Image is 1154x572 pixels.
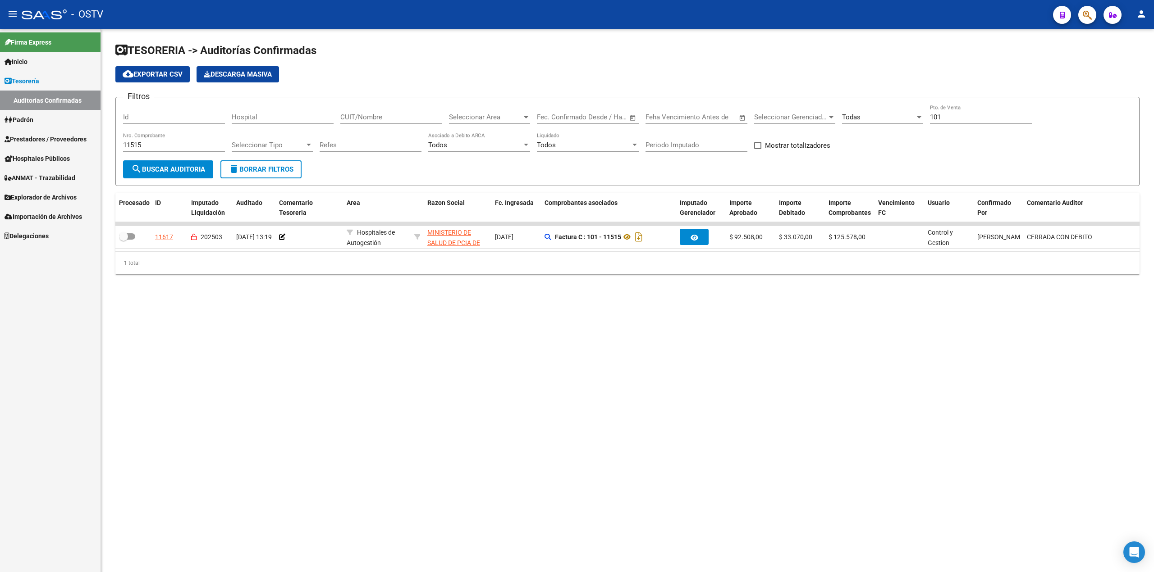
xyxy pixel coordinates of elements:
[155,232,173,242] div: 11617
[779,199,805,217] span: Importe Debitado
[229,165,293,173] span: Borrar Filtros
[115,252,1140,274] div: 1 total
[729,233,763,241] span: $ 92.508,00
[779,233,812,241] span: $ 33.070,00
[347,229,395,246] span: Hospitales de Autogestión
[115,66,190,82] button: Exportar CSV
[491,193,541,223] datatable-header-cell: Fc. Ingresada
[428,141,447,149] span: Todos
[5,173,75,183] span: ANMAT - Trazabilidad
[5,192,77,202] span: Explorador de Archivos
[829,199,871,217] span: Importe Comprobantes
[545,199,618,206] span: Comprobantes asociados
[726,193,775,223] datatable-header-cell: Importe Aprobado
[924,193,974,223] datatable-header-cell: Usuario
[825,193,875,223] datatable-header-cell: Importe Comprobantes
[628,113,638,123] button: Open calendar
[875,193,924,223] datatable-header-cell: Vencimiento FC
[495,233,513,241] span: [DATE]
[236,233,272,241] span: [DATE] 13:19
[119,199,150,206] span: Procesado
[115,44,316,57] span: TESORERIA -> Auditorías Confirmadas
[131,165,205,173] span: Buscar Auditoria
[427,229,480,257] span: MINISTERIO DE SALUD DE PCIA DE BSAS
[191,199,225,217] span: Imputado Liquidación
[541,193,676,223] datatable-header-cell: Comprobantes asociados
[1123,541,1145,563] div: Open Intercom Messenger
[427,199,465,206] span: Razon Social
[236,199,262,206] span: Auditado
[229,163,239,174] mat-icon: delete
[928,229,957,277] span: Control y Gestion Hospitales Públicos (OSTV)
[5,76,39,86] span: Tesorería
[151,193,188,223] datatable-header-cell: ID
[5,134,87,144] span: Prestadores / Proveedores
[275,193,343,223] datatable-header-cell: Comentario Tesoreria
[197,66,279,82] app-download-masive: Descarga masiva de comprobantes (adjuntos)
[582,113,625,121] input: Fecha fin
[775,193,825,223] datatable-header-cell: Importe Debitado
[5,212,82,222] span: Importación de Archivos
[115,193,151,223] datatable-header-cell: Procesado
[232,141,305,149] span: Seleccionar Tipo
[347,199,360,206] span: Area
[123,160,213,178] button: Buscar Auditoria
[449,113,522,121] span: Seleccionar Area
[71,5,103,24] span: - OSTV
[537,141,556,149] span: Todos
[754,113,827,121] span: Seleccionar Gerenciador
[5,57,27,67] span: Inicio
[233,193,275,223] datatable-header-cell: Auditado
[123,68,133,79] mat-icon: cloud_download
[842,113,861,121] span: Todas
[5,154,70,163] span: Hospitales Públicos
[537,113,573,121] input: Fecha inicio
[974,193,1023,223] datatable-header-cell: Confirmado Por
[829,233,865,241] span: $ 125.578,00
[1136,9,1147,19] mat-icon: person
[204,70,272,78] span: Descarga Masiva
[155,199,161,206] span: ID
[201,233,222,241] span: 202503
[5,115,33,125] span: Padrón
[343,193,411,223] datatable-header-cell: Area
[680,199,715,217] span: Imputado Gerenciador
[676,193,726,223] datatable-header-cell: Imputado Gerenciador
[737,113,748,123] button: Open calendar
[765,140,830,151] span: Mostrar totalizadores
[279,199,313,217] span: Comentario Tesoreria
[5,231,49,241] span: Delegaciones
[5,37,51,47] span: Firma Express
[427,227,488,246] div: - 30626983398
[977,233,1026,241] span: [PERSON_NAME]
[1027,199,1083,206] span: Comentario Auditor
[1027,233,1092,241] span: CERRADA CON DEBITO
[131,163,142,174] mat-icon: search
[555,233,621,241] strong: Factura C : 101 - 11515
[7,9,18,19] mat-icon: menu
[1023,193,1136,223] datatable-header-cell: Comentario Auditor
[928,199,950,206] span: Usuario
[424,193,491,223] datatable-header-cell: Razon Social
[197,66,279,82] button: Descarga Masiva
[729,199,757,217] span: Importe Aprobado
[977,199,1011,217] span: Confirmado Por
[188,193,233,223] datatable-header-cell: Imputado Liquidación
[123,90,154,103] h3: Filtros
[123,70,183,78] span: Exportar CSV
[220,160,302,178] button: Borrar Filtros
[495,199,534,206] span: Fc. Ingresada
[878,199,915,217] span: Vencimiento FC
[633,230,645,244] i: Descargar documento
